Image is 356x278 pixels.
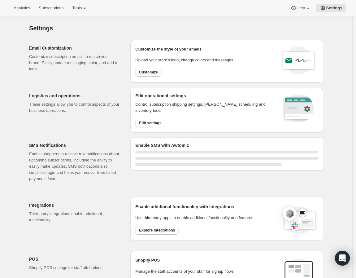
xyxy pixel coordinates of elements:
p: Shopify POS settings for staff attributions [29,265,120,271]
p: Upload your store’s logo, change colors and messages. [135,57,234,63]
span: Analytics [14,6,30,11]
h2: Enable SMS with Awtomic [135,142,318,148]
h2: SMS Notifications [29,142,120,148]
p: Customize subscription emails to match your brand. Easily update messaging, color, and add a logo. [29,54,120,72]
div: Open Intercom Messenger [335,251,350,266]
p: Enable shoppers to receive text notifications about upcoming subscriptions, including the ability... [29,151,120,182]
p: Use third party apps to enable additional functionality and features. [135,215,276,221]
h2: Logistics and operations [29,93,120,99]
span: Tools [72,6,82,11]
button: Edit settings [135,119,165,127]
button: Help [287,4,315,12]
span: Subscriptions [39,6,63,11]
p: Manage the staff accounts of your staff for signup flows [135,268,279,275]
p: Control subscription shipping settings, [PERSON_NAME] scheduling and inventory tools. [135,101,274,114]
span: Settings [29,25,53,32]
h2: Shopify POS [135,257,279,263]
span: Customize [139,70,158,75]
span: Explore integrations [139,228,175,233]
h2: Enable additional functionality with Integrations [135,204,276,210]
button: Analytics [10,4,34,12]
p: These settings allow you to control aspects of your business operations. [29,101,120,114]
h2: Email Customization [29,45,120,51]
span: Edit settings [139,121,161,126]
span: Settings [326,6,342,11]
button: Settings [316,4,346,12]
button: Explore integrations [135,226,179,235]
span: Help [297,6,305,11]
p: Customize the style of your emails [135,46,202,52]
h2: Edit operational settings [135,93,274,99]
button: Subscriptions [35,4,67,12]
p: Third party integrations enable additional functionality. [29,211,120,223]
h2: POS [29,256,120,262]
button: Tools [68,4,92,12]
button: Customize [135,68,162,77]
h2: Integrations [29,202,120,208]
